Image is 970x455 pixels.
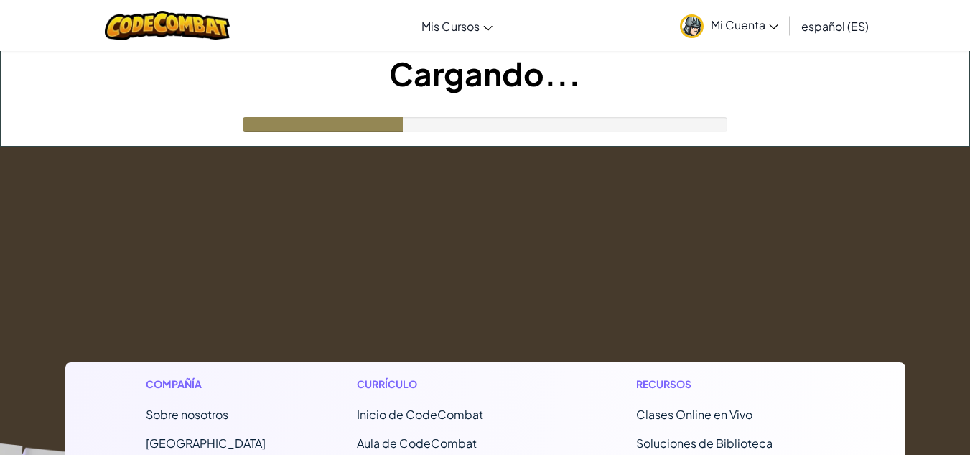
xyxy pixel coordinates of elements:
[357,407,483,422] span: Inicio de CodeCombat
[357,436,477,451] a: Aula de CodeCombat
[711,17,778,32] span: Mi Cuenta
[794,6,876,45] a: español (ES)
[801,19,869,34] span: español (ES)
[146,407,228,422] a: Sobre nosotros
[636,436,773,451] a: Soluciones de Biblioteca
[680,14,704,38] img: avatar
[636,377,825,392] h1: Recursos
[105,11,230,40] img: CodeCombat logo
[146,436,266,451] a: [GEOGRAPHIC_DATA]
[357,377,546,392] h1: Currículo
[146,377,266,392] h1: Compañía
[421,19,480,34] span: Mis Cursos
[673,3,785,48] a: Mi Cuenta
[636,407,752,422] a: Clases Online en Vivo
[414,6,500,45] a: Mis Cursos
[1,51,969,96] h1: Cargando...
